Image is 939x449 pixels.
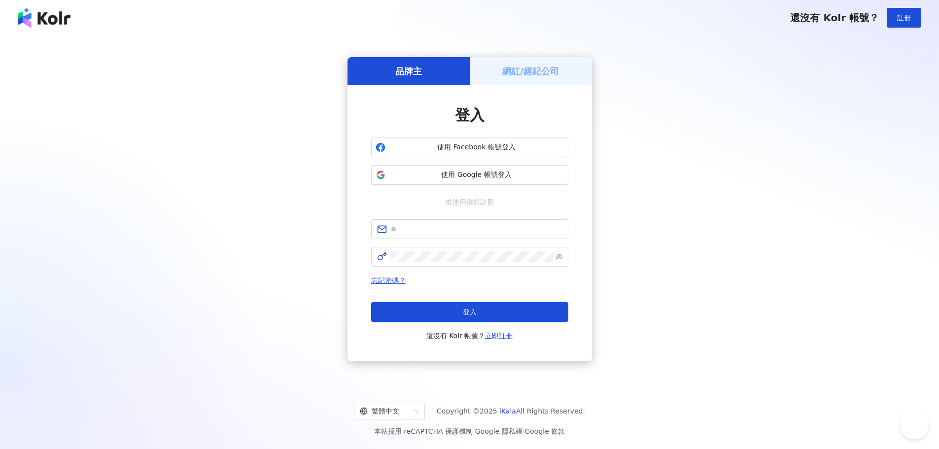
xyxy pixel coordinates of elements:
[897,14,911,22] span: 註冊
[389,142,564,152] span: 使用 Facebook 帳號登入
[439,197,501,207] span: 或使用信箱註冊
[499,407,516,415] a: iKala
[473,427,475,435] span: |
[389,170,564,180] span: 使用 Google 帳號登入
[395,65,422,77] h5: 品牌主
[371,165,568,185] button: 使用 Google 帳號登入
[900,410,929,439] iframe: Help Scout Beacon - Open
[371,276,406,284] a: 忘記密碼？
[475,427,522,435] a: Google 隱私權
[790,12,879,24] span: 還沒有 Kolr 帳號？
[522,427,525,435] span: |
[887,8,921,28] button: 註冊
[455,106,485,124] span: 登入
[371,138,568,157] button: 使用 Facebook 帳號登入
[485,332,513,340] a: 立即註冊
[426,330,513,342] span: 還沒有 Kolr 帳號？
[18,8,70,28] img: logo
[524,427,565,435] a: Google 條款
[556,253,562,260] span: eye-invisible
[374,425,565,437] span: 本站採用 reCAPTCHA 保護機制
[463,308,477,316] span: 登入
[502,65,559,77] h5: 網紅/經紀公司
[437,405,585,417] span: Copyright © 2025 All Rights Reserved.
[371,302,568,322] button: 登入
[360,403,410,419] div: 繁體中文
